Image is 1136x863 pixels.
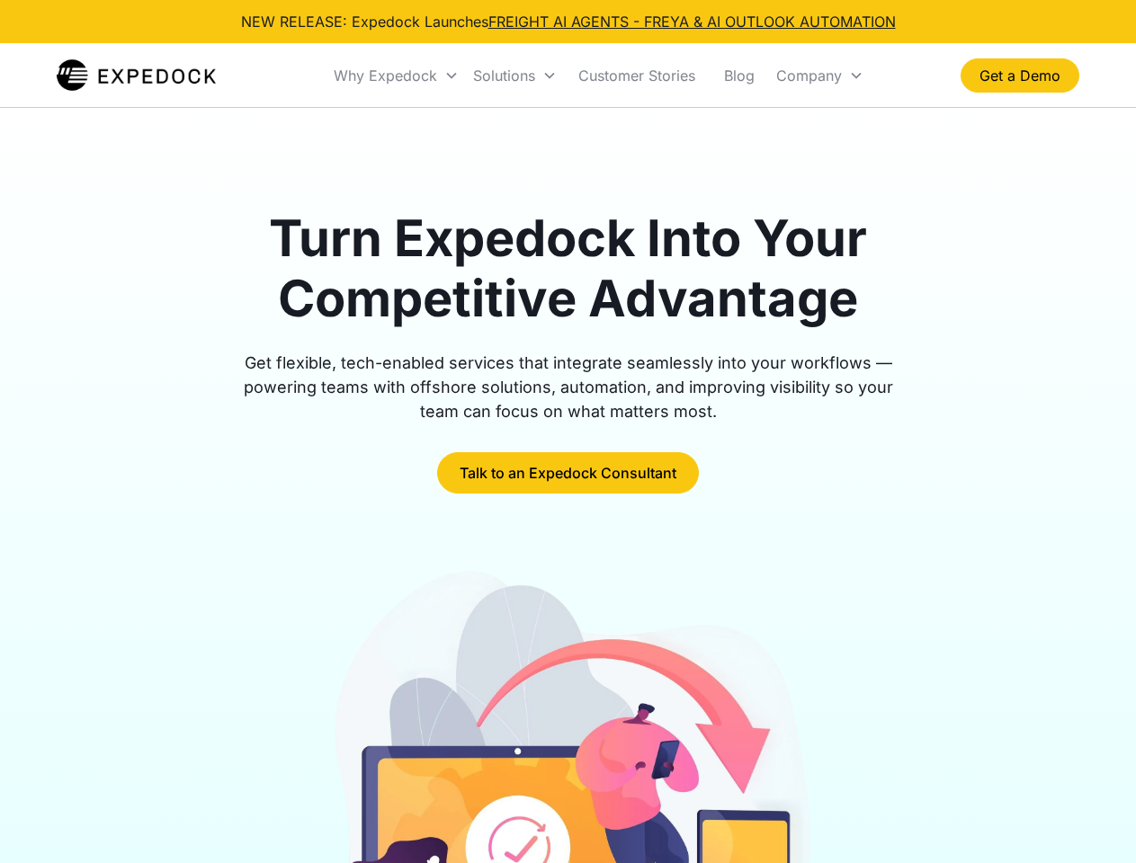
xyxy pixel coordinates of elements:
[334,67,437,85] div: Why Expedock
[473,67,535,85] div: Solutions
[961,58,1079,93] a: Get a Demo
[223,209,914,329] h1: Turn Expedock Into Your Competitive Advantage
[57,58,216,93] img: Expedock Logo
[769,45,871,106] div: Company
[437,452,699,494] a: Talk to an Expedock Consultant
[776,67,842,85] div: Company
[710,45,769,106] a: Blog
[326,45,466,106] div: Why Expedock
[466,45,564,106] div: Solutions
[564,45,710,106] a: Customer Stories
[223,351,914,423] div: Get flexible, tech-enabled services that integrate seamlessly into your workflows — powering team...
[57,58,216,93] a: home
[488,13,896,31] a: FREIGHT AI AGENTS - FREYA & AI OUTLOOK AUTOMATION
[241,11,896,32] div: NEW RELEASE: Expedock Launches
[1046,777,1136,863] iframe: Chat Widget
